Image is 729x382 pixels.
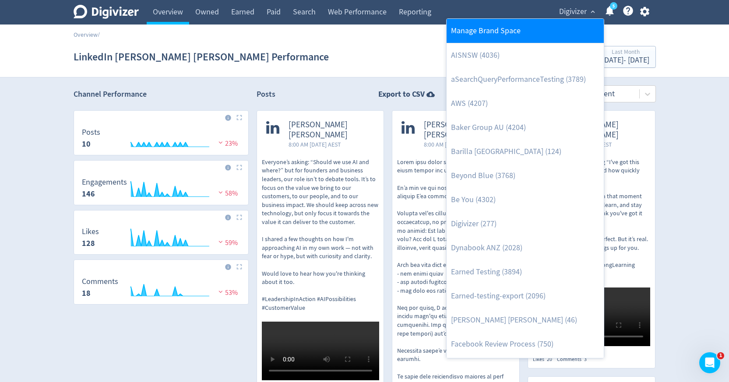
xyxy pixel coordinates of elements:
a: AWS (4207) [447,91,604,116]
a: Earned-testing-export (2096) [447,284,604,308]
a: Earned Testing (3894) [447,260,604,284]
a: Dynabook ANZ (2028) [447,236,604,260]
a: aSearchQueryPerformanceTesting (3789) [447,67,604,91]
a: Baker Group AU (4204) [447,116,604,140]
a: Facebook Review Process (750) [447,332,604,356]
a: Digivizer (277) [447,212,604,236]
a: Beyond Blue (3768) [447,164,604,188]
a: Barilla [GEOGRAPHIC_DATA] (124) [447,140,604,164]
a: Be You (4302) [447,188,604,212]
iframe: Intercom live chat [699,352,720,373]
a: Financy (1555) [447,356,604,380]
span: 1 [717,352,724,359]
a: Manage Brand Space [447,19,604,43]
a: AISNSW (4036) [447,43,604,67]
a: [PERSON_NAME] [PERSON_NAME] (46) [447,308,604,332]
